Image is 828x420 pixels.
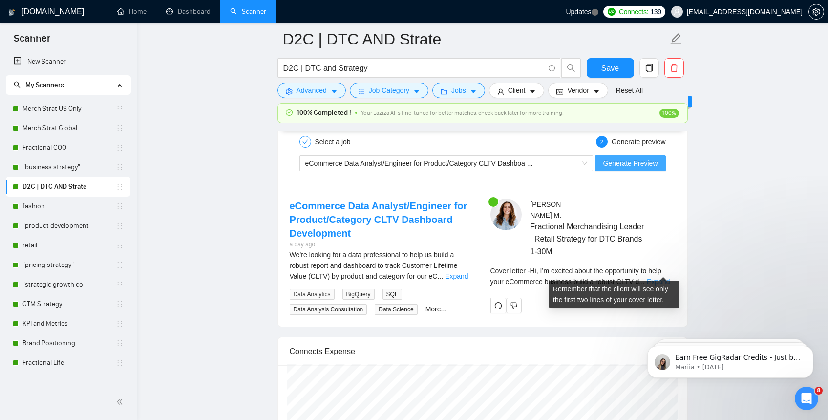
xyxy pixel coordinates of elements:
span: holder [116,202,124,210]
span: caret-down [470,88,477,95]
div: Generate preview [612,136,666,148]
span: Data Analysis Consultation [290,304,367,315]
span: setting [286,88,293,95]
span: search [562,64,580,72]
span: holder [116,320,124,328]
li: New Scanner [6,52,130,71]
span: BigQuery [342,289,375,300]
span: idcard [556,88,563,95]
span: dislike [510,302,517,309]
li: Fractional COO [6,138,130,157]
a: "business strategy" [22,157,116,177]
iframe: To enrich screen reader interactions, please activate Accessibility in Grammarly extension settings [633,325,828,394]
span: Connects: [619,6,648,17]
a: KPI and Metrics [22,314,116,333]
img: c1hpo1zb7RKg8SxXeTAZyuY4pBF0xOcZL-_XsBw1CK73BwXdhtoYAmxUTdoQtr5HqX [490,199,522,230]
button: setting [808,4,824,20]
span: holder [116,300,124,308]
div: Remember that the client will see only the first two lines of your cover letter. [490,265,676,287]
span: Data Science [375,304,417,315]
span: holder [116,183,124,191]
div: Connects Expense [290,337,676,365]
a: Fractional COO [22,138,116,157]
span: holder [116,281,124,288]
div: a day ago [290,240,475,249]
a: Merch Strat US Only [22,99,116,118]
a: Fractional Life [22,353,116,373]
span: caret-down [331,88,338,95]
span: We’re looking for a data professional to help us build a robust report and dashboard to track Cus... [290,251,458,280]
span: Generate Preview [603,158,658,169]
span: holder [116,339,124,347]
button: dislike [506,298,522,313]
li: "product development [6,216,130,236]
a: New Scanner [14,52,123,71]
span: redo [491,302,506,309]
a: Merch Strat Global [22,118,116,138]
span: Advanced [297,85,327,96]
span: check [302,139,308,145]
span: holder [116,124,124,132]
button: Save [587,58,634,78]
div: Select a job [315,136,357,148]
a: Reset All [616,85,643,96]
button: barsJob Categorycaret-down [350,83,428,98]
button: search [561,58,581,78]
a: fashion [22,197,116,216]
span: user [674,8,680,15]
span: caret-down [593,88,600,95]
li: "strategic growth co [6,275,130,294]
span: 139 [650,6,661,17]
span: 100% [659,109,679,118]
span: ... [437,272,443,280]
span: copy [640,64,658,72]
span: bars [358,88,365,95]
li: GTM Strategy [6,294,130,314]
a: eCommerce Data Analyst/Engineer for Product/Category CLTV Dashboard Development [290,200,467,239]
button: copy [639,58,659,78]
span: Vendor [567,85,589,96]
span: 2 [600,139,604,146]
span: 8 [815,387,823,395]
span: holder [116,261,124,269]
a: Brand Positioning [22,333,116,353]
span: delete [665,64,683,72]
span: Fractional Merchandising Leader | Retail Strategy for DTC Brands 1-30M [530,221,646,257]
input: Search Freelance Jobs... [283,62,544,74]
span: search [14,81,21,88]
a: D2C | DTC AND Strate [22,177,116,197]
span: Jobs [451,85,466,96]
iframe: Intercom live chat [795,387,818,410]
li: Merch Strat Global [6,118,130,138]
span: edit [670,33,682,45]
li: Fractional Life [6,353,130,373]
span: info-circle [549,65,555,71]
span: Client [508,85,526,96]
a: "strategic growth co [22,275,116,294]
span: holder [116,105,124,112]
li: "pricing strategy" [6,255,130,275]
input: Scanner name... [283,27,668,51]
span: Your Laziza AI is fine-tuned for better matches, check back later for more training! [361,110,564,116]
span: Job Category [369,85,409,96]
a: searchScanner [230,7,266,16]
a: Expand [445,272,468,280]
span: 100% Completed ! [297,108,351,118]
button: settingAdvancedcaret-down [277,83,346,98]
span: eCommerce Data Analyst/Engineer for Product/Category CLTV Dashboa ... [305,159,533,167]
span: New [674,97,687,105]
button: userClientcaret-down [489,83,545,98]
span: folder [441,88,447,95]
span: holder [116,144,124,152]
span: user [497,88,504,95]
a: homeHome [117,7,147,16]
span: caret-down [413,88,420,95]
button: idcardVendorcaret-down [548,83,608,98]
li: fashion [6,197,130,216]
span: holder [116,163,124,171]
img: logo [8,4,15,20]
a: "product development [22,216,116,236]
a: More... [425,305,447,313]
